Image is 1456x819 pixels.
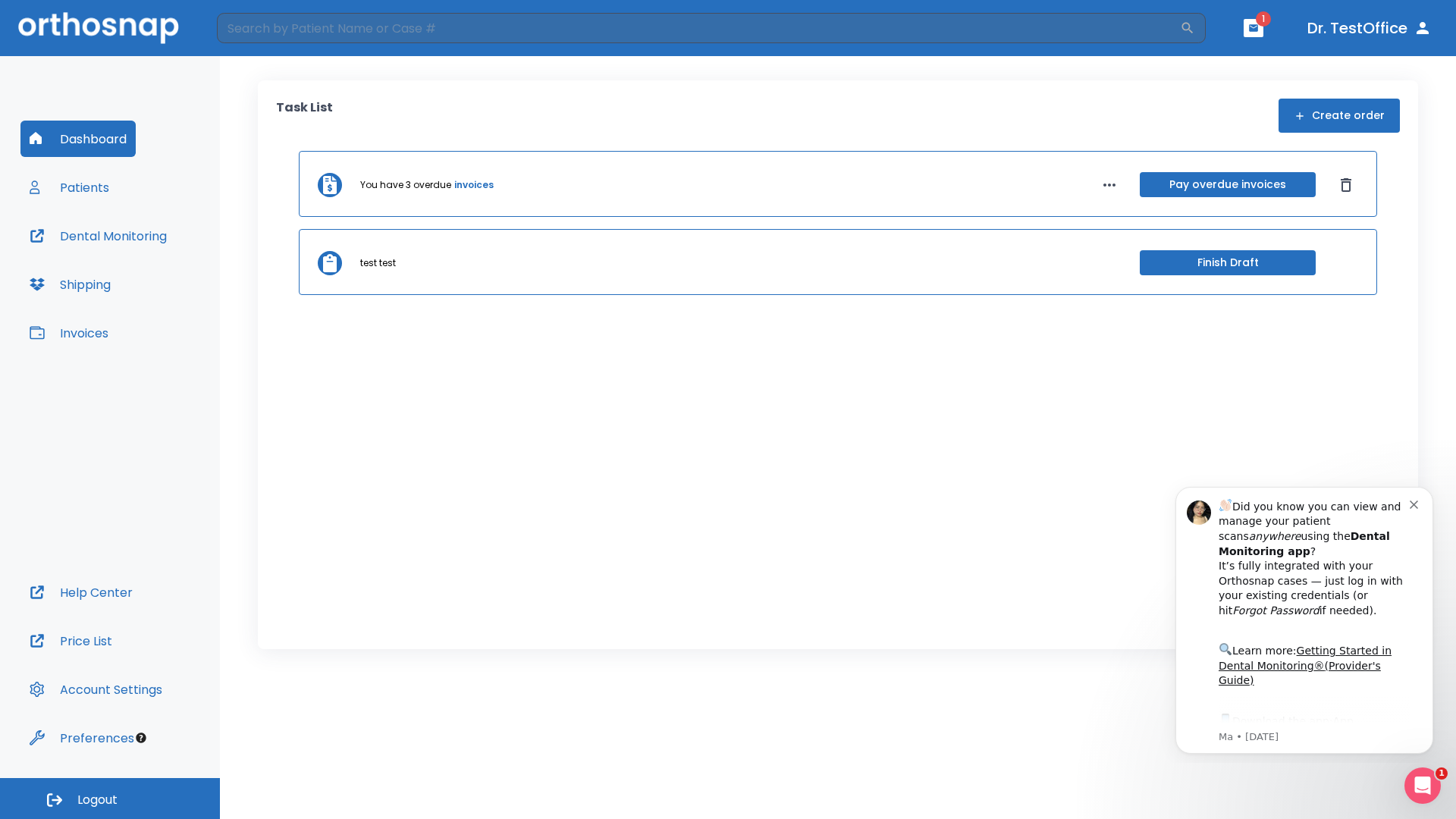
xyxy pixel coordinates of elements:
[360,256,396,270] p: test test
[360,178,451,192] p: You have 3 overdue
[18,12,179,43] img: Orthosnap
[1301,14,1438,42] button: Dr. TestOffice
[257,24,269,36] button: Dismiss notification
[20,574,142,610] button: Help Center
[20,121,136,157] button: Dashboard
[1436,767,1448,780] span: 1
[1153,473,1456,763] iframe: Intercom notifications message
[1404,767,1441,804] iframe: Intercom live chat
[20,169,118,206] button: Patients
[20,266,120,303] button: Shipping
[217,13,1180,43] input: Search by Patient Name or Case #
[20,218,176,254] button: Dental Monitoring
[20,623,121,659] button: Price List
[66,238,257,315] div: Download the app: | ​ Let us know if you need help getting started!
[1256,11,1271,27] span: 1
[20,315,118,351] button: Invoices
[1334,173,1358,197] button: Dismiss
[66,242,201,269] a: App Store
[276,99,333,133] p: Task List
[1279,99,1400,133] button: Create order
[20,671,171,708] button: Account Settings
[20,720,143,756] button: Preferences
[454,178,494,192] a: invoices
[77,792,118,808] span: Logout
[1140,250,1316,275] button: Finish Draft
[1140,172,1316,197] button: Pay overdue invoices
[134,731,148,745] div: Tooltip anchor
[66,257,257,271] p: Message from Ma, sent 5w ago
